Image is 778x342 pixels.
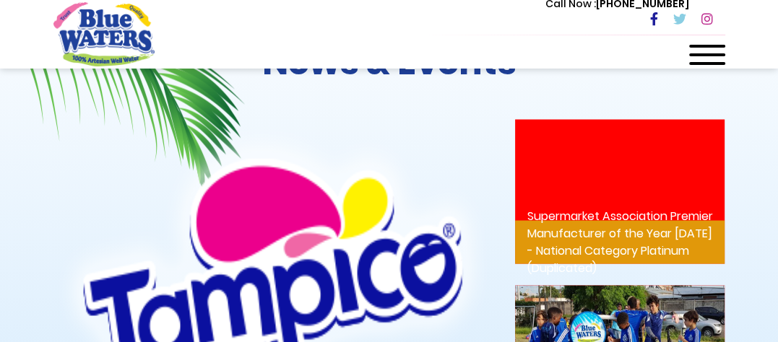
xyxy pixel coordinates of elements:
a: store logo [53,2,155,66]
h2: News & Events [53,41,725,83]
p: Supermarket Association Premier Manufacturer of the Year [DATE] - National Category Platinum (Dup... [515,220,725,263]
